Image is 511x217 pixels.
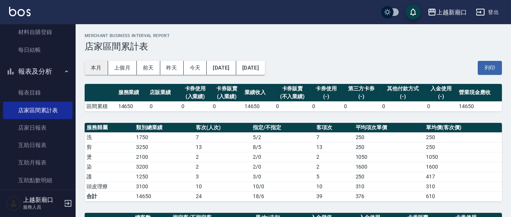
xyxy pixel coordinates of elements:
[3,102,73,119] a: 店家區間累計表
[424,5,470,20] button: 上越新廟口
[424,142,502,152] td: 250
[427,85,455,93] div: 入金使用
[85,132,134,142] td: 洗
[85,33,502,38] h2: Merchant Business Interval Report
[406,5,421,20] button: save
[181,85,209,93] div: 卡券使用
[134,132,194,142] td: 1750
[251,181,314,191] td: 10 / 0
[85,172,134,181] td: 護
[116,101,148,111] td: 14650
[473,5,502,19] button: 登出
[424,181,502,191] td: 310
[108,61,137,75] button: 上個月
[313,93,341,101] div: (-)
[134,181,194,191] td: 3100
[3,136,73,154] a: 互助日報表
[194,172,251,181] td: 3
[181,93,209,101] div: (入業績)
[314,132,353,142] td: 7
[85,101,116,111] td: 區間累積
[437,8,467,17] div: 上越新廟口
[85,84,502,112] table: a dense table
[116,84,148,102] th: 服務業績
[211,101,243,111] td: 0
[251,123,314,133] th: 指定/不指定
[134,162,194,172] td: 3200
[85,142,134,152] td: 剪
[354,123,424,133] th: 平均項次單價
[3,84,73,101] a: 報表目錄
[85,162,134,172] td: 染
[314,152,353,162] td: 2
[276,93,308,101] div: (不入業績)
[85,152,134,162] td: 燙
[354,191,424,201] td: 376
[213,93,241,101] div: (入業績)
[425,101,457,111] td: 0
[148,84,180,102] th: 店販業績
[3,189,73,206] a: 互助業績報表
[424,191,502,201] td: 610
[194,152,251,162] td: 2
[427,93,455,101] div: (-)
[251,191,314,201] td: 18/6
[85,123,134,133] th: 服務歸屬
[85,123,502,201] table: a dense table
[251,172,314,181] td: 3 / 0
[243,101,274,111] td: 14650
[134,152,194,162] td: 2100
[134,191,194,201] td: 14650
[85,181,134,191] td: 頭皮理療
[276,85,308,93] div: 卡券販賣
[314,181,353,191] td: 10
[85,191,134,201] td: 合計
[344,93,378,101] div: (-)
[134,123,194,133] th: 類別總業績
[424,162,502,172] td: 1600
[354,162,424,172] td: 1600
[85,61,108,75] button: 本月
[194,142,251,152] td: 13
[314,123,353,133] th: 客項次
[134,172,194,181] td: 1250
[457,84,502,102] th: 營業現金應收
[194,162,251,172] td: 2
[243,84,274,102] th: 業績收入
[478,61,502,75] button: 列印
[180,101,211,111] td: 0
[424,172,502,181] td: 417
[3,172,73,189] a: 互助點數明細
[424,132,502,142] td: 250
[134,142,194,152] td: 3250
[3,23,73,41] a: 材料自購登錄
[380,101,425,111] td: 0
[3,41,73,59] a: 每日結帳
[314,191,353,201] td: 39
[236,61,265,75] button: [DATE]
[148,101,180,111] td: 0
[354,132,424,142] td: 250
[194,123,251,133] th: 客次(人次)
[194,132,251,142] td: 7
[344,85,378,93] div: 第三方卡券
[194,181,251,191] td: 10
[207,61,236,75] button: [DATE]
[311,101,342,111] td: 0
[85,41,502,52] h3: 店家區間累計表
[6,196,21,211] img: Person
[313,85,341,93] div: 卡券使用
[251,132,314,142] td: 5 / 2
[137,61,160,75] button: 前天
[251,142,314,152] td: 8 / 5
[314,172,353,181] td: 5
[251,162,314,172] td: 2 / 0
[9,7,31,16] img: Logo
[184,61,207,75] button: 今天
[354,172,424,181] td: 250
[354,181,424,191] td: 310
[382,93,423,101] div: (-)
[424,152,502,162] td: 1050
[382,85,423,93] div: 其他付款方式
[23,204,62,211] p: 服務人員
